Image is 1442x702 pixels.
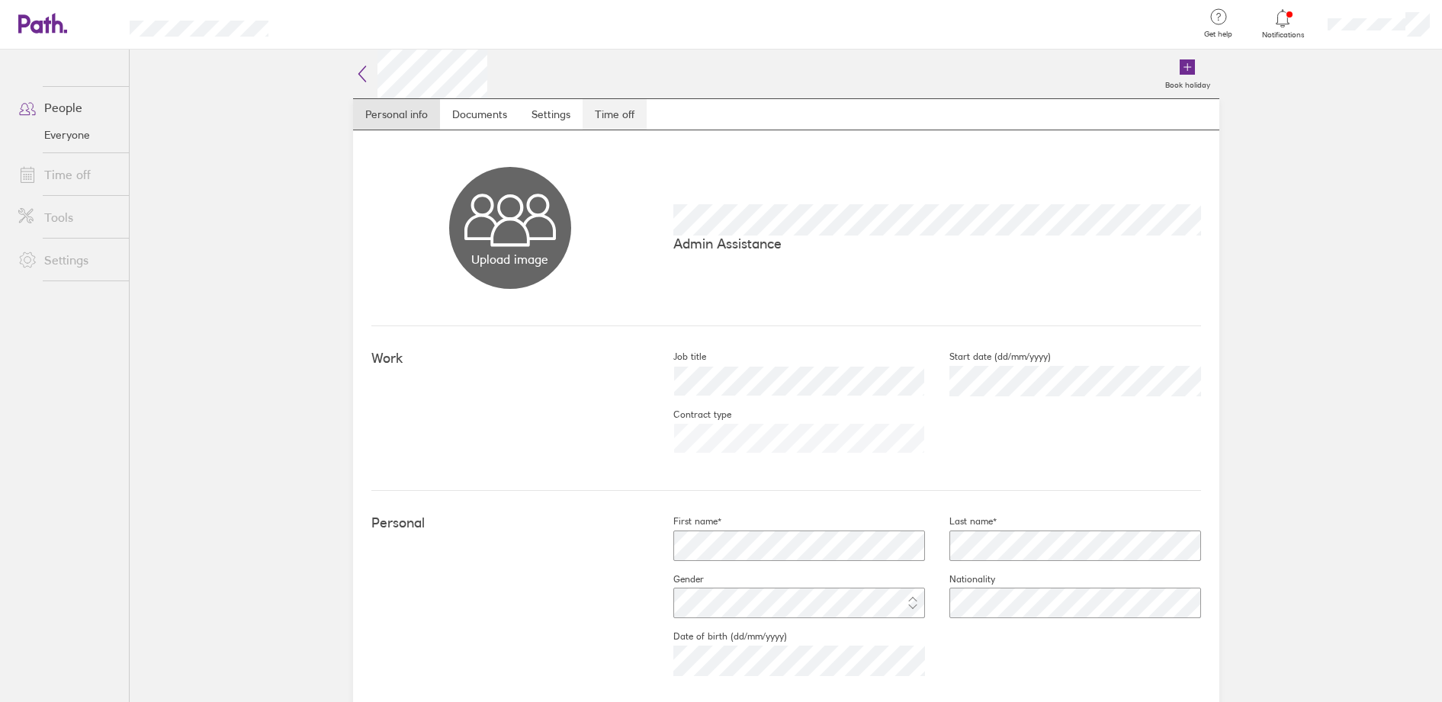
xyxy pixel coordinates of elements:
a: Settings [6,245,129,275]
a: People [6,92,129,123]
a: Everyone [6,123,129,147]
label: Start date (dd/mm/yyyy) [925,351,1051,363]
label: Book holiday [1156,76,1219,90]
a: Book holiday [1156,50,1219,98]
a: Settings [519,99,583,130]
a: Documents [440,99,519,130]
label: Last name* [925,515,997,527]
h4: Work [371,351,649,367]
a: Tools [6,202,129,232]
label: Job title [649,351,706,363]
a: Notifications [1258,8,1308,40]
label: Contract type [649,409,731,421]
label: First name* [649,515,721,527]
span: Notifications [1258,30,1308,40]
label: Gender [649,573,704,585]
a: Time off [6,159,129,190]
a: Time off [583,99,647,130]
p: Admin Assistance [673,236,1201,252]
label: Nationality [925,573,995,585]
a: Personal info [353,99,440,130]
label: Date of birth (dd/mm/yyyy) [649,630,787,643]
span: Get help [1193,30,1243,39]
h4: Personal [371,515,649,531]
